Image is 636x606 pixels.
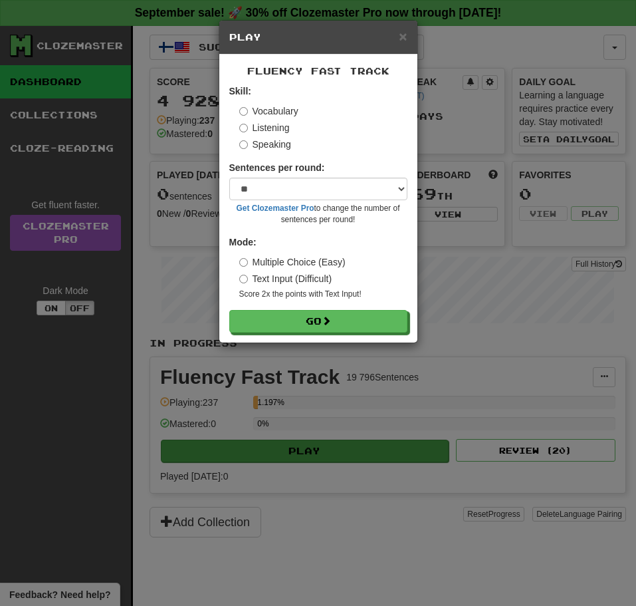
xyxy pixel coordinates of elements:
input: Listening [239,124,248,132]
input: Text Input (Difficult) [239,275,248,283]
a: Get Clozemaster Pro [237,204,314,213]
small: to change the number of sentences per round! [229,203,407,226]
label: Vocabulary [239,104,298,118]
label: Listening [239,121,290,134]
span: Fluency Fast Track [247,65,389,76]
span: × [399,29,407,44]
strong: Skill: [229,86,251,96]
input: Speaking [239,140,248,149]
label: Text Input (Difficult) [239,272,332,285]
strong: Mode: [229,237,257,247]
label: Multiple Choice (Easy) [239,255,346,269]
label: Speaking [239,138,291,151]
button: Close [399,29,407,43]
button: Go [229,310,407,333]
input: Vocabulary [239,107,248,116]
h5: Play [229,31,407,44]
label: Sentences per round: [229,161,325,174]
small: Score 2x the points with Text Input ! [239,289,407,300]
input: Multiple Choice (Easy) [239,258,248,267]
